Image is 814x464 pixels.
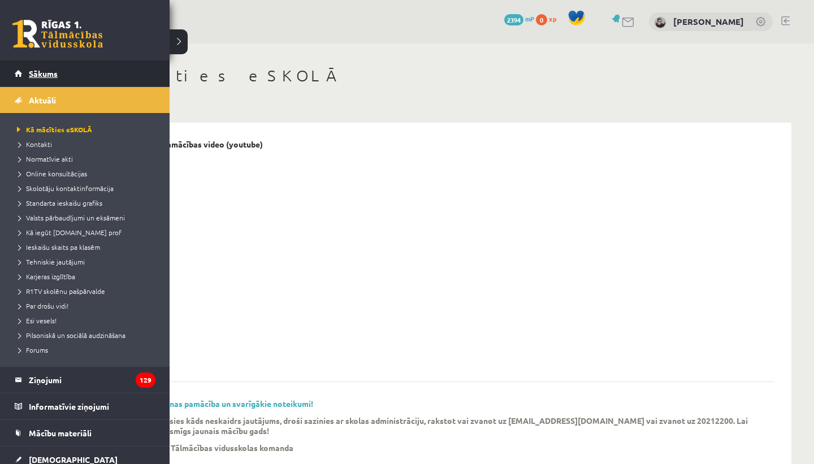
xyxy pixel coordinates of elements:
span: Kā mācīties eSKOLĀ [14,125,92,134]
span: Pilsoniskā un sociālā audzināšana [14,331,125,340]
span: mP [525,14,534,23]
a: 2394 mP [504,14,534,23]
a: Par drošu vidi! [14,301,158,311]
span: Valsts pārbaudījumi un eksāmeni [14,213,125,222]
a: [PERSON_NAME] [673,16,744,27]
span: Forums [14,345,48,354]
a: Informatīvie ziņojumi [15,393,155,419]
span: Online konsultācijas [14,169,87,178]
a: Aktuāli [15,87,155,113]
a: Mācību materiāli [15,420,155,446]
legend: Ziņojumi [29,367,155,393]
span: Mācību materiāli [29,428,92,438]
i: 129 [136,372,155,388]
a: Karjeras izglītība [14,271,158,281]
h1: Kā mācīties eSKOLĀ [68,66,791,85]
span: 2394 [504,14,523,25]
span: Skolotāju kontaktinformācija [14,184,114,193]
span: Esi vesels! [14,316,57,325]
span: Ieskaišu skaits pa klasēm [14,242,100,251]
a: Kā iegūt [DOMAIN_NAME] prof [14,227,158,237]
a: Esi vesels! [14,315,158,326]
a: Ieskaišu skaits pa klasēm [14,242,158,252]
span: xp [549,14,556,23]
a: Ziņojumi129 [15,367,155,393]
img: Vaļerija Guka [655,17,666,28]
span: Normatīvie akti [14,154,73,163]
a: Normatīvie akti [14,154,158,164]
span: Kontakti [14,140,52,149]
span: 0 [536,14,547,25]
p: Rīgas 1. Tālmācības vidusskolas komanda [141,443,293,453]
p: Ja mācību procesā radīsies kāds neskaidrs jautājums, droši sazinies ar skolas administrāciju, rak... [85,415,757,436]
a: R1TV eSKOLAS lietošanas pamācība un svarīgākie noteikumi! [85,398,313,409]
a: Pilsoniskā un sociālā audzināšana [14,330,158,340]
a: Standarta ieskaišu grafiks [14,198,158,208]
a: Rīgas 1. Tālmācības vidusskola [12,20,103,48]
a: Forums [14,345,158,355]
a: Online konsultācijas [14,168,158,179]
span: R1TV skolēnu pašpārvalde [14,287,105,296]
span: Karjeras izglītība [14,272,75,281]
span: Sākums [29,68,58,79]
a: Kontakti [14,139,158,149]
a: Valsts pārbaudījumi un eksāmeni [14,213,158,223]
a: Kā mācīties eSKOLĀ [14,124,158,135]
a: Tehniskie jautājumi [14,257,158,267]
p: eSKOLAS lietošanas pamācības video (youtube) [85,140,263,149]
span: Tehniskie jautājumi [14,257,85,266]
span: Kā iegūt [DOMAIN_NAME] prof [14,228,122,237]
legend: Informatīvie ziņojumi [29,393,155,419]
span: Standarta ieskaišu grafiks [14,198,102,207]
a: R1TV skolēnu pašpārvalde [14,286,158,296]
a: Skolotāju kontaktinformācija [14,183,158,193]
span: Aktuāli [29,95,56,105]
a: 0 xp [536,14,562,23]
a: Sākums [15,60,155,86]
span: Par drošu vidi! [14,301,68,310]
